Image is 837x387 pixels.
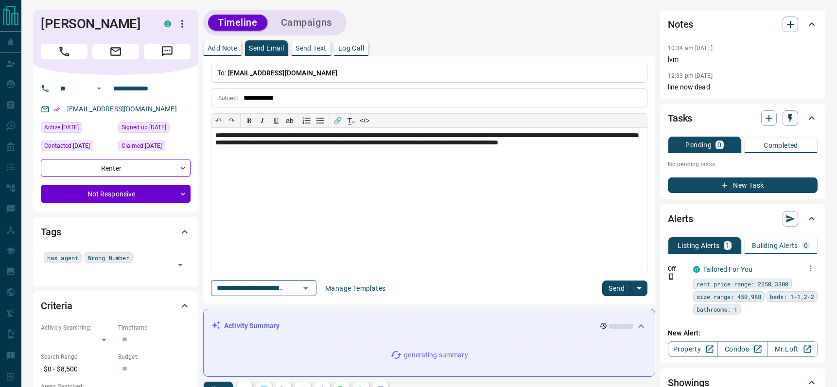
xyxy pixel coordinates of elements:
[296,45,327,52] p: Send Text
[668,264,687,273] p: Off
[208,45,237,52] p: Add Note
[668,72,713,79] p: 12:33 pm [DATE]
[44,123,79,132] span: Active [DATE]
[668,106,818,130] div: Tasks
[602,281,647,296] div: split button
[47,253,78,263] span: has agent
[118,141,191,154] div: Mon Jul 31 2023
[668,157,818,172] p: No pending tasks
[717,341,767,357] a: Condos
[211,64,647,83] p: To:
[404,350,468,360] p: generating summary
[88,253,129,263] span: Wrong Number
[218,94,240,103] p: Subject:
[41,294,191,317] div: Criteria
[41,323,113,332] p: Actively Searching:
[249,45,284,52] p: Send Email
[668,82,818,92] p: line now dead
[41,361,113,377] p: $0 - $8,500
[804,242,808,249] p: 0
[703,265,752,273] a: Tailored For You
[67,105,177,113] a: [EMAIL_ADDRESS][DOMAIN_NAME]
[300,114,314,127] button: Numbered list
[668,341,718,357] a: Property
[92,44,139,59] span: Email
[770,292,814,301] span: beds: 1-1,2-2
[668,273,675,280] svg: Push Notification Only
[256,114,269,127] button: 𝑰
[668,13,818,36] div: Notes
[164,20,171,27] div: condos.ca
[269,114,283,127] button: 𝐔
[678,242,720,249] p: Listing Alerts
[41,141,113,154] div: Mon May 13 2024
[764,142,798,149] p: Completed
[602,281,631,296] button: Send
[41,298,72,314] h2: Criteria
[118,122,191,136] div: Tue Apr 20 2021
[41,352,113,361] p: Search Range:
[211,317,647,335] div: Activity Summary
[767,341,818,357] a: Mr.Loft
[174,258,187,272] button: Open
[319,281,391,296] button: Manage Templates
[118,352,191,361] p: Budget:
[358,114,371,127] button: </>
[228,69,338,77] span: [EMAIL_ADDRESS][DOMAIN_NAME]
[668,177,818,193] button: New Task
[122,123,166,132] span: Signed up [DATE]
[693,266,700,273] div: condos.ca
[668,54,818,65] p: lvm
[752,242,798,249] p: Building Alerts
[44,141,90,151] span: Contacted [DATE]
[314,114,327,127] button: Bullet list
[344,114,358,127] button: T̲ₓ
[41,224,61,240] h2: Tags
[685,141,712,148] p: Pending
[144,44,191,59] span: Message
[242,114,256,127] button: 𝐁
[299,281,313,295] button: Open
[697,292,761,301] span: size range: 450,988
[41,220,191,244] div: Tags
[338,45,364,52] p: Log Call
[271,15,342,31] button: Campaigns
[41,185,191,203] div: Not Responsive
[668,17,693,32] h2: Notes
[283,114,296,127] button: ab
[274,117,279,124] span: 𝐔
[668,328,818,338] p: New Alert:
[224,321,279,331] p: Activity Summary
[668,207,818,230] div: Alerts
[211,114,225,127] button: ↶
[93,83,105,94] button: Open
[41,159,191,177] div: Renter
[668,45,713,52] p: 10:34 am [DATE]
[726,242,730,249] p: 1
[668,110,692,126] h2: Tasks
[118,323,191,332] p: Timeframe:
[122,141,162,151] span: Claimed [DATE]
[41,44,87,59] span: Call
[286,117,294,124] s: ab
[717,141,721,148] p: 0
[208,15,267,31] button: Timeline
[668,211,693,227] h2: Alerts
[41,122,113,136] div: Thu Sep 11 2025
[697,304,737,314] span: bathrooms: 1
[53,106,60,113] svg: Email Verified
[41,16,150,32] h1: [PERSON_NAME]
[331,114,344,127] button: 🔗
[225,114,239,127] button: ↷
[697,279,788,289] span: rent price range: 2250,3300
